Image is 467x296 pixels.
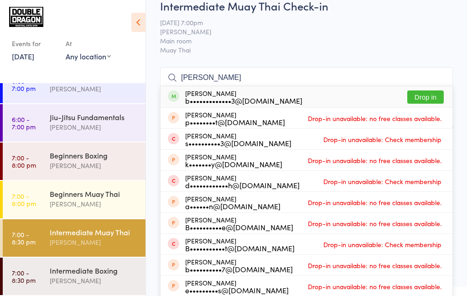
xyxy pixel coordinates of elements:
div: [PERSON_NAME] [185,258,293,273]
time: 7:00 - 8:30 pm [12,269,36,284]
div: Intermediate Boxing [50,265,138,275]
div: Any location [66,51,111,61]
span: [PERSON_NAME] [160,27,439,36]
span: Muay Thai [160,45,453,54]
div: d••••••••••••h@[DOMAIN_NAME] [185,181,300,189]
span: Drop-in unavailable: no free classes available. [306,217,444,230]
div: [PERSON_NAME] [50,275,138,286]
span: Drop-in unavailable: no free classes available. [306,196,444,209]
div: [PERSON_NAME] [185,132,291,147]
a: 7:00 -8:30 pmIntermediate Boxing[PERSON_NAME] [3,258,145,295]
div: [PERSON_NAME] [185,111,285,126]
a: 6:00 -7:00 pmJiu-Jitsu Fundamentals[PERSON_NAME] [3,104,145,142]
div: [PERSON_NAME] [50,122,138,132]
div: [PERSON_NAME] [185,153,282,168]
div: Beginners Boxing [50,150,138,160]
time: 7:00 - 8:30 pm [12,231,36,245]
span: Drop-in unavailable: no free classes available. [306,280,444,293]
div: [PERSON_NAME] [50,237,138,248]
div: [PERSON_NAME] [185,195,280,210]
div: [PERSON_NAME] [185,237,295,252]
a: 7:00 -8:30 pmIntermediate Muay Thai[PERSON_NAME] [3,219,145,257]
img: Double Dragon Gym [9,7,43,27]
div: [PERSON_NAME] [185,174,300,189]
div: k•••••••y@[DOMAIN_NAME] [185,160,282,168]
div: B•••••••••••t@[DOMAIN_NAME] [185,244,295,252]
div: At [66,36,111,51]
div: b•••••••••••••3@[DOMAIN_NAME] [185,97,302,104]
time: 6:00 - 7:00 pm [12,77,36,92]
a: 7:00 -8:00 pmBeginners Boxing[PERSON_NAME] [3,143,145,180]
div: p••••••••t@[DOMAIN_NAME] [185,118,285,126]
div: Events for [12,36,57,51]
span: Drop-in unavailable: Check membership [321,174,444,188]
span: [DATE] 7:00pm [160,18,439,27]
div: [PERSON_NAME] [185,90,302,104]
div: B••••••••••e@[DOMAIN_NAME] [185,223,293,231]
a: 7:00 -8:00 pmBeginners Muay Thai[PERSON_NAME] [3,181,145,218]
time: 6:00 - 7:00 pm [12,116,36,130]
input: Search [160,67,453,88]
div: [PERSON_NAME] [185,216,293,231]
div: [PERSON_NAME] [185,279,289,294]
div: Intermediate Muay Thai [50,227,138,237]
div: [PERSON_NAME] [50,199,138,209]
div: e•••••••••s@[DOMAIN_NAME] [185,286,289,294]
div: [PERSON_NAME] [50,84,138,94]
div: b••••••••••7@[DOMAIN_NAME] [185,265,293,273]
span: Drop-in unavailable: Check membership [321,238,444,251]
div: [PERSON_NAME] [50,160,138,171]
a: 6:00 -7:00 pmAdvanced Muay Thai[PERSON_NAME] [3,66,145,103]
span: Drop-in unavailable: no free classes available. [306,153,444,167]
div: s••••••••••3@[DOMAIN_NAME] [185,139,291,147]
div: Beginners Muay Thai [50,189,138,199]
div: a••••••n@[DOMAIN_NAME] [185,202,280,210]
div: Jiu-Jitsu Fundamentals [50,112,138,122]
span: Drop-in unavailable: no free classes available. [306,259,444,272]
span: Main room [160,36,439,45]
time: 7:00 - 8:00 pm [12,192,36,207]
a: [DATE] [12,51,34,61]
span: Drop-in unavailable: Check membership [321,132,444,146]
time: 7:00 - 8:00 pm [12,154,36,169]
button: Drop in [407,90,444,104]
span: Drop-in unavailable: no free classes available. [306,111,444,125]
